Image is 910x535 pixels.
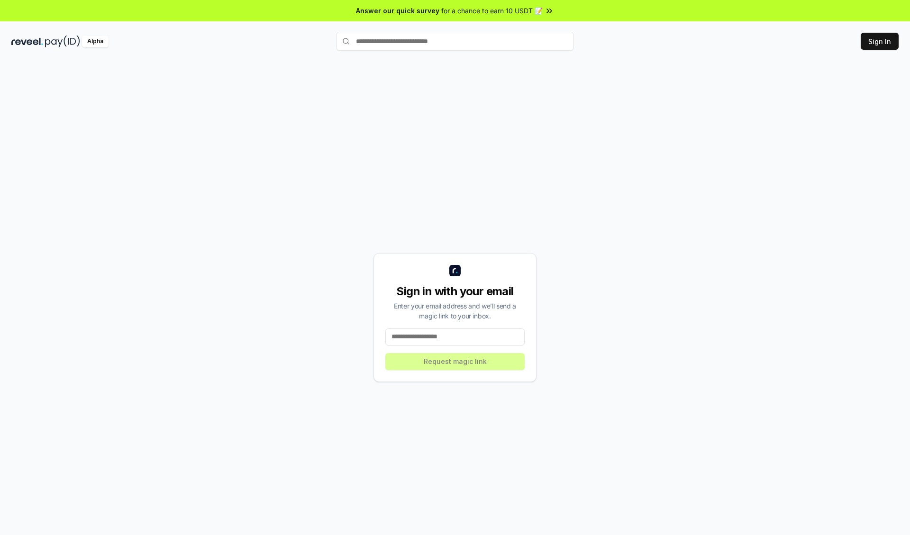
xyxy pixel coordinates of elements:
img: logo_small [449,265,461,276]
button: Sign In [861,33,899,50]
div: Enter your email address and we’ll send a magic link to your inbox. [385,301,525,321]
div: Alpha [82,36,109,47]
div: Sign in with your email [385,284,525,299]
span: for a chance to earn 10 USDT 📝 [441,6,543,16]
img: pay_id [45,36,80,47]
img: reveel_dark [11,36,43,47]
span: Answer our quick survey [356,6,439,16]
